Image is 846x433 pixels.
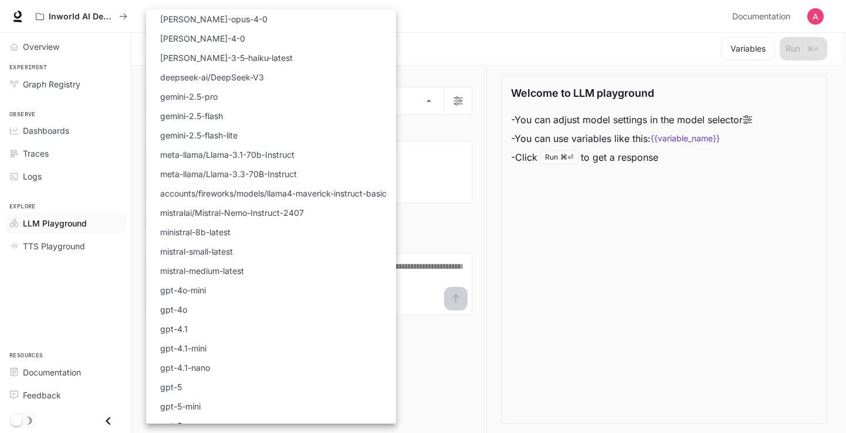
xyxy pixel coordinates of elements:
p: ministral-8b-latest [160,226,231,238]
p: meta-llama/Llama-3.1-70b-Instruct [160,148,295,161]
p: gpt-5-nano [160,420,204,432]
p: gpt-5-mini [160,400,201,412]
p: [PERSON_NAME]-opus-4-0 [160,13,268,25]
p: gpt-4o [160,303,187,316]
p: gemini-2.5-pro [160,90,218,103]
p: deepseek-ai/DeepSeek-V3 [160,71,264,83]
p: gemini-2.5-flash [160,110,223,122]
p: gpt-4.1 [160,323,188,335]
p: gpt-4o-mini [160,284,206,296]
p: meta-llama/Llama-3.3-70B-Instruct [160,168,297,180]
p: gpt-5 [160,381,182,393]
p: gpt-4.1-nano [160,361,210,374]
p: gpt-4.1-mini [160,342,207,354]
p: [PERSON_NAME]-4-0 [160,32,245,45]
p: gemini-2.5-flash-lite [160,129,238,141]
p: [PERSON_NAME]-3-5-haiku-latest [160,52,293,64]
p: mistralai/Mistral-Nemo-Instruct-2407 [160,207,304,219]
p: mistral-small-latest [160,245,233,258]
p: mistral-medium-latest [160,265,244,277]
p: accounts/fireworks/models/llama4-maverick-instruct-basic [160,187,387,199]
